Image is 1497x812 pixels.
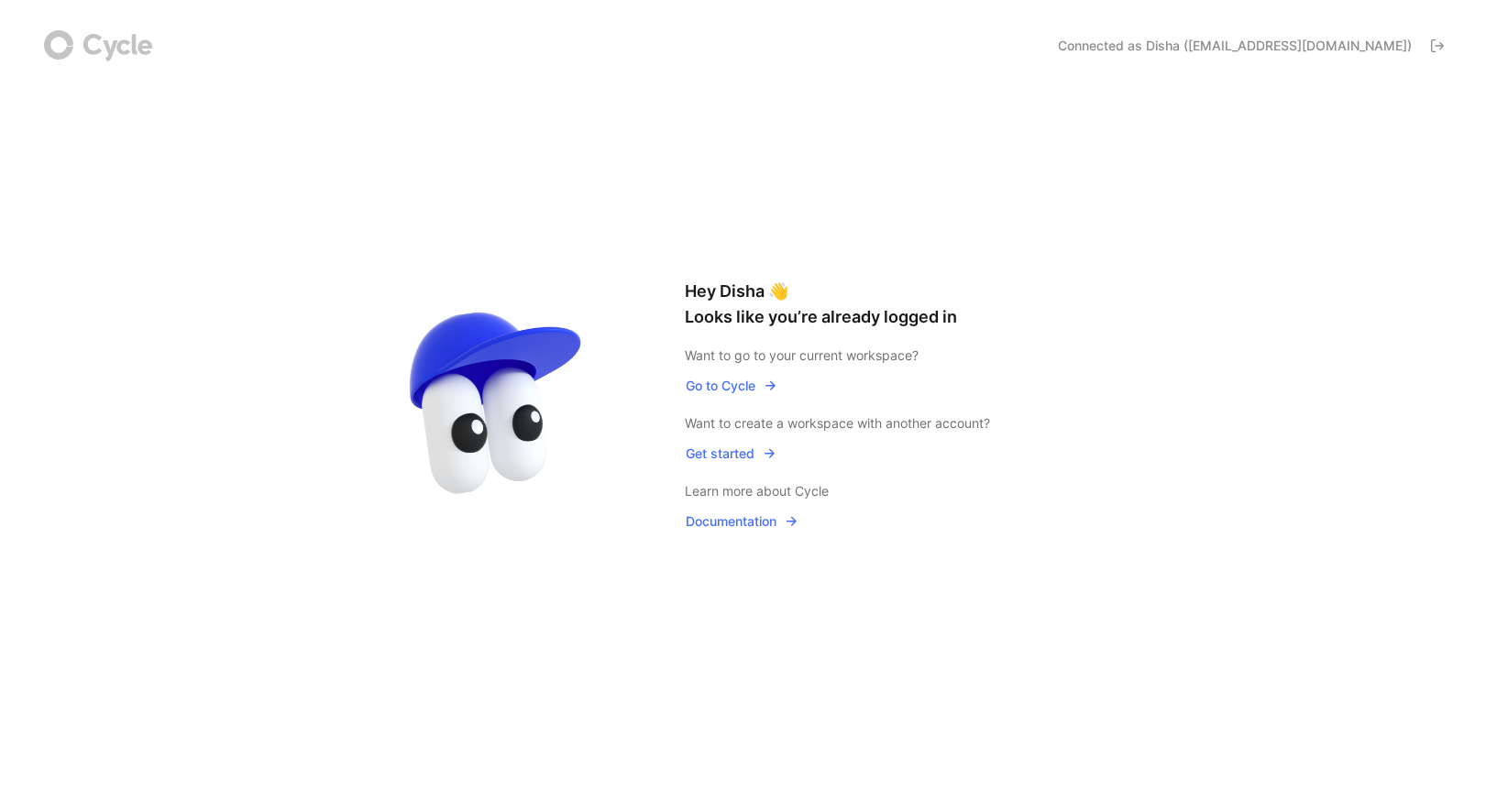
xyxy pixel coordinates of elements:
div: Learn more about Cycle [685,480,1125,502]
span: Go to Cycle [686,375,777,397]
span: Get started [686,443,776,465]
button: Documentation [685,510,799,533]
div: Want to create a workspace with another account? [685,412,1125,434]
img: avatar [373,282,621,530]
span: Connected as Disha ([EMAIL_ADDRESS][DOMAIN_NAME]) [1058,37,1412,55]
div: Want to go to your current workspace? [685,345,1125,367]
h1: Hey Disha 👋 Looks like you’re already logged in [685,279,1125,330]
button: Connected as Disha ([EMAIL_ADDRESS][DOMAIN_NAME]) [1050,31,1453,60]
span: Documentation [686,510,798,532]
button: Get started [685,442,777,466]
button: Go to Cycle [685,374,778,398]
